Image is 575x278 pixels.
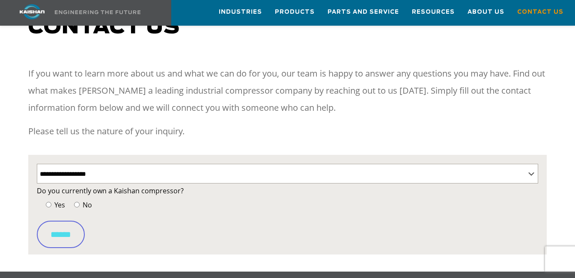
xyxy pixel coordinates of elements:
input: Yes [46,202,51,207]
p: If you want to learn more about us and what we can do for you, our team is happy to answer any qu... [28,65,547,116]
input: No [74,202,80,207]
img: Engineering the future [55,10,140,14]
a: Industries [219,0,262,24]
span: Products [275,7,315,17]
span: Contact Us [517,7,563,17]
a: Contact Us [517,0,563,24]
span: Industries [219,7,262,17]
span: Contact us [28,17,180,38]
span: About Us [468,7,504,17]
label: Do you currently own a Kaishan compressor? [37,185,539,197]
form: Contact form [37,185,539,248]
span: No [81,200,92,210]
span: Parts and Service [328,7,399,17]
span: Yes [53,200,65,210]
a: Resources [412,0,455,24]
p: Please tell us the nature of your inquiry. [28,123,547,140]
a: Parts and Service [328,0,399,24]
span: Resources [412,7,455,17]
a: Products [275,0,315,24]
a: About Us [468,0,504,24]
